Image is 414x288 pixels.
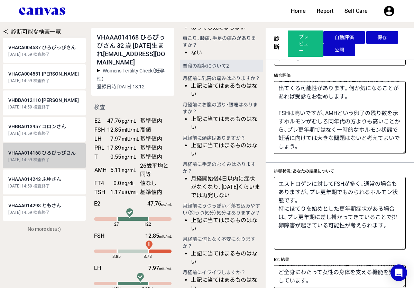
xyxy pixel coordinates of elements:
[94,125,107,134] td: FSH
[94,264,148,272] div: LH
[107,134,121,143] td: 7.97
[8,183,80,189] div: [DATE] 14:59 検査終了
[8,45,76,50] span: VHACA004537 ひろぴっぴさん
[8,157,80,163] div: [DATE] 14:59 検査終了
[140,134,172,143] td: 基準値内
[94,162,107,179] td: AMH
[180,134,263,141] h4: 月経前に頭痛はありますか？
[8,78,80,84] div: [DATE] 14:59 検査終了
[180,202,263,216] h4: 月経前にうつっぽい／落ち込みやすい（抑うつ気分）気分はありますか？
[8,176,61,182] span: VHAAA014243 ふゆさん
[94,152,107,162] td: T
[114,221,119,227] span: 27
[121,125,140,134] td: mIU/mL
[121,116,140,125] td: pg/mL
[159,267,172,271] span: mIU/mL
[97,68,165,82] span: Women's Fertility Check（妊孕性）
[140,162,172,179] td: 26歳平均と同等
[161,202,172,206] span: pg/mL
[107,188,121,197] td: 1.17
[3,28,86,36] div: 診断可能な検査一覧
[3,28,8,35] a: ＜
[94,188,107,197] td: TSH
[3,169,86,194] a: VHAAA014243 ふゆさん [DATE] 14:59 検査終了
[288,7,309,15] a: Home
[144,221,151,227] span: 122
[342,7,370,15] a: Self Care
[97,33,169,67] div: VHAAA014168 ひろぴっぴさん 32 歳 [DATE]生まれ
[8,210,80,215] div: [DATE] 14:59 検査終了
[147,200,172,208] div: 47.76
[323,31,365,44] button: 自動評価
[107,179,121,188] td: 0.0
[274,168,334,174] label: 排卵状況: あなたの結果について
[8,131,80,136] div: [DATE] 14:59 検査終了
[274,35,282,51] h3: 診断
[3,117,86,142] a: VHBBA013957 コロンさん [DATE] 14:59 検査終了
[8,203,61,208] span: VHAAA014298 ともさん
[180,236,263,250] h4: 月経前に何となく不安になりますか？
[191,49,260,57] li: ない
[8,52,80,57] div: [DATE] 14:59 検査終了
[140,143,172,152] td: 基準値内
[121,143,140,152] td: ng/mL
[121,188,140,197] td: uIU/mL
[8,97,79,103] span: VHBBA012110 [PERSON_NAME]
[94,232,145,240] div: FSH
[3,90,86,115] a: VHBBA012110 [PERSON_NAME] [DATE] 14:59 検査終了
[107,152,121,162] td: 0.55
[180,269,263,276] h4: 月経前にイライラしますか？
[180,161,263,175] h4: 月経前に手足のむくみはありますか？
[288,30,323,57] a: プレビュー
[180,35,263,49] h4: 肩こり、腰痛、手足の痛みがありますか？
[121,134,140,143] td: mIU/mL
[8,124,66,129] span: VHBBA013957 コロンさん
[191,141,260,158] li: 上記に当てはまるものはない
[97,83,169,90] p: 登録日時 [DATE] 13:12
[323,44,355,56] button: 公開
[191,175,260,200] li: 月経開始後4日以内に症状がなくなり、[DATE]くらいまでは再発しない
[107,125,121,134] td: 12.85
[107,162,121,179] td: 5.11
[140,125,172,134] td: 高値
[107,116,121,125] td: 47.76
[366,31,398,44] button: 保存
[121,152,140,162] td: ng/mL
[140,152,172,162] td: 基準値内
[97,50,165,66] span: [EMAIL_ADDRESS][DOMAIN_NAME]
[94,116,107,125] td: E2
[180,101,263,115] h4: 月経前にお腹の張り・腰痛はありますか？
[94,134,107,143] td: LH
[390,264,407,281] div: Open Intercom Messenger
[112,253,121,260] span: 3.85
[94,200,147,208] div: E2
[121,179,140,188] td: ng/dL
[8,104,80,110] div: [DATE] 14:59 検査終了
[148,264,172,272] div: 7.97
[8,150,76,156] span: VHAAA014168 ひろぴっぴさん
[180,60,263,72] h3: 普段の症状について2
[140,179,172,188] td: 値なし
[383,5,395,17] button: User menu
[145,232,172,240] div: 12.85
[97,67,169,90] summary: Women's Fertility Check（妊孕性） 登録日時 [DATE] 13:12
[94,179,107,188] td: FT4
[140,116,172,125] td: 基準値内
[3,196,86,221] a: VHAAA014298 ともさん [DATE] 14:59 検査終了
[274,73,291,78] label: 総合評価
[314,7,336,15] a: Report
[140,188,172,197] td: 基準値内
[91,101,174,114] h2: 検査
[3,38,86,63] a: VHACA004537 ひろぴっぴさん [DATE] 14:59 検査終了
[180,75,263,82] h4: 月経前に乳房の痛みはありますか？
[191,216,260,233] li: 上記に当てはまるものはない
[191,250,260,266] li: 上記に当てはまるものはない
[8,71,79,77] span: VHACA004551 [PERSON_NAME]
[191,82,260,98] li: 上記に当てはまるものはない
[3,222,86,236] div: No more data :)
[94,143,107,152] td: PRL
[121,162,140,179] td: ng/mL
[3,143,86,168] a: VHAAA014168 ひろぴっぴさん [DATE] 14:59 検査終了
[274,257,289,262] label: E2: 結果
[144,253,152,260] span: 8.78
